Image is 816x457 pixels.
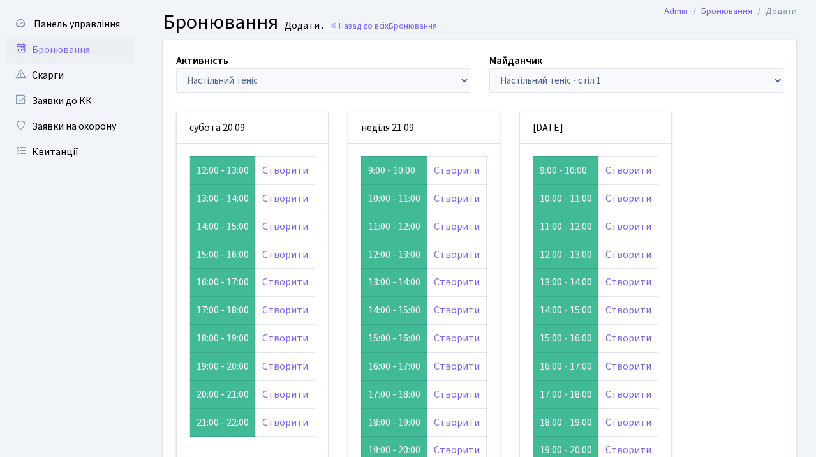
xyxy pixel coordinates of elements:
[605,331,651,345] a: Створити
[262,275,308,289] a: Створити
[190,297,256,325] td: 17:00 - 18:00
[434,275,480,289] a: Створити
[701,4,752,18] a: Бронювання
[605,303,651,317] a: Створити
[434,303,480,317] a: Створити
[533,269,598,297] td: 13:00 - 14:00
[752,4,797,19] li: Додати
[533,325,598,353] td: 15:00 - 16:00
[176,53,228,68] label: Активність
[6,114,134,139] a: Заявки на охорону
[6,139,134,165] a: Квитанції
[605,163,651,177] a: Створити
[533,241,598,269] td: 12:00 - 13:00
[262,191,308,206] a: Створити
[262,416,308,430] a: Створити
[605,220,651,234] a: Створити
[262,387,308,401] a: Створити
[361,297,427,325] td: 14:00 - 15:00
[190,213,256,241] td: 14:00 - 15:00
[605,416,651,430] a: Створити
[605,387,651,401] a: Створити
[361,408,427,437] td: 18:00 - 19:00
[434,248,480,262] a: Створити
[533,297,598,325] td: 14:00 - 15:00
[190,241,256,269] td: 15:00 - 16:00
[282,20,323,32] small: Додати .
[6,63,134,88] a: Скарги
[533,408,598,437] td: 18:00 - 19:00
[434,331,480,345] a: Створити
[262,220,308,234] a: Створити
[361,156,427,184] td: 9:00 - 10:00
[262,359,308,373] a: Створити
[330,20,437,32] a: Назад до всіхБронювання
[533,380,598,408] td: 17:00 - 18:00
[605,275,651,289] a: Створити
[6,88,134,114] a: Заявки до КК
[434,443,480,457] a: Створити
[434,387,480,401] a: Створити
[262,331,308,345] a: Створити
[434,220,480,234] a: Створити
[434,163,480,177] a: Створити
[520,112,671,144] div: [DATE]
[389,20,437,32] span: Бронювання
[6,37,134,63] a: Бронювання
[361,325,427,353] td: 15:00 - 16:00
[34,17,120,31] span: Панель управління
[605,443,651,457] a: Створити
[361,352,427,380] td: 16:00 - 17:00
[361,269,427,297] td: 13:00 - 14:00
[361,184,427,213] td: 10:00 - 11:00
[533,184,598,213] td: 10:00 - 11:00
[177,112,328,144] div: субота 20.09
[190,156,256,184] td: 12:00 - 13:00
[262,303,308,317] a: Створити
[190,380,256,408] td: 20:00 - 21:00
[190,408,256,437] td: 21:00 - 22:00
[605,248,651,262] a: Створити
[533,213,598,241] td: 11:00 - 12:00
[664,4,688,18] a: Admin
[190,352,256,380] td: 19:00 - 20:00
[190,325,256,353] td: 18:00 - 19:00
[348,112,500,144] div: неділя 21.09
[489,53,542,68] label: Майданчик
[533,352,598,380] td: 16:00 - 17:00
[605,191,651,206] a: Створити
[434,416,480,430] a: Створити
[361,241,427,269] td: 12:00 - 13:00
[361,213,427,241] td: 11:00 - 12:00
[533,156,598,184] td: 9:00 - 10:00
[190,269,256,297] td: 16:00 - 17:00
[163,8,278,37] span: Бронювання
[434,359,480,373] a: Створити
[605,359,651,373] a: Створити
[262,248,308,262] a: Створити
[6,11,134,37] a: Панель управління
[190,184,256,213] td: 13:00 - 14:00
[262,163,308,177] a: Створити
[361,380,427,408] td: 17:00 - 18:00
[434,191,480,206] a: Створити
